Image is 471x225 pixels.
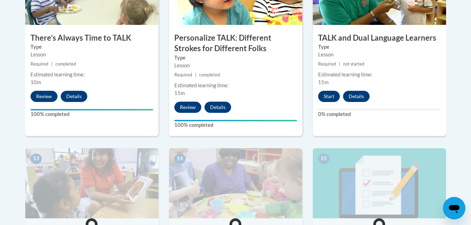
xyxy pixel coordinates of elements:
[174,72,192,77] span: Required
[169,148,302,218] img: Course Image
[343,61,364,67] span: not started
[318,91,340,102] button: Start
[31,71,153,79] div: Estimated learning time:
[318,154,329,164] span: 15
[61,91,87,102] button: Details
[31,154,42,164] span: 13
[31,61,48,67] span: Required
[318,61,336,67] span: Required
[195,72,196,77] span: |
[55,61,76,67] span: completed
[174,120,297,121] div: Your progress
[318,71,441,79] div: Estimated learning time:
[31,79,41,85] span: 10m
[318,51,441,59] div: Lesson
[174,121,297,129] label: 100% completed
[174,82,297,89] div: Estimated learning time:
[204,102,231,113] button: Details
[318,79,329,85] span: 15m
[174,62,297,69] div: Lesson
[51,61,53,67] span: |
[174,90,185,96] span: 15m
[318,110,441,118] label: 0% completed
[443,197,465,219] iframe: Button to launch messaging window
[25,148,159,218] img: Course Image
[318,43,441,51] label: Type
[31,51,153,59] div: Lesson
[313,148,446,218] img: Course Image
[31,91,58,102] button: Review
[25,33,159,43] h3: There’s Always Time to TALK
[343,91,370,102] button: Details
[174,102,201,113] button: Review
[313,33,446,43] h3: TALK and Dual Language Learners
[31,43,153,51] label: Type
[339,61,340,67] span: |
[31,109,153,110] div: Your progress
[169,33,302,54] h3: Personalize TALK: Different Strokes for Different Folks
[174,54,297,62] label: Type
[31,110,153,118] label: 100% completed
[199,72,220,77] span: completed
[174,154,186,164] span: 14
